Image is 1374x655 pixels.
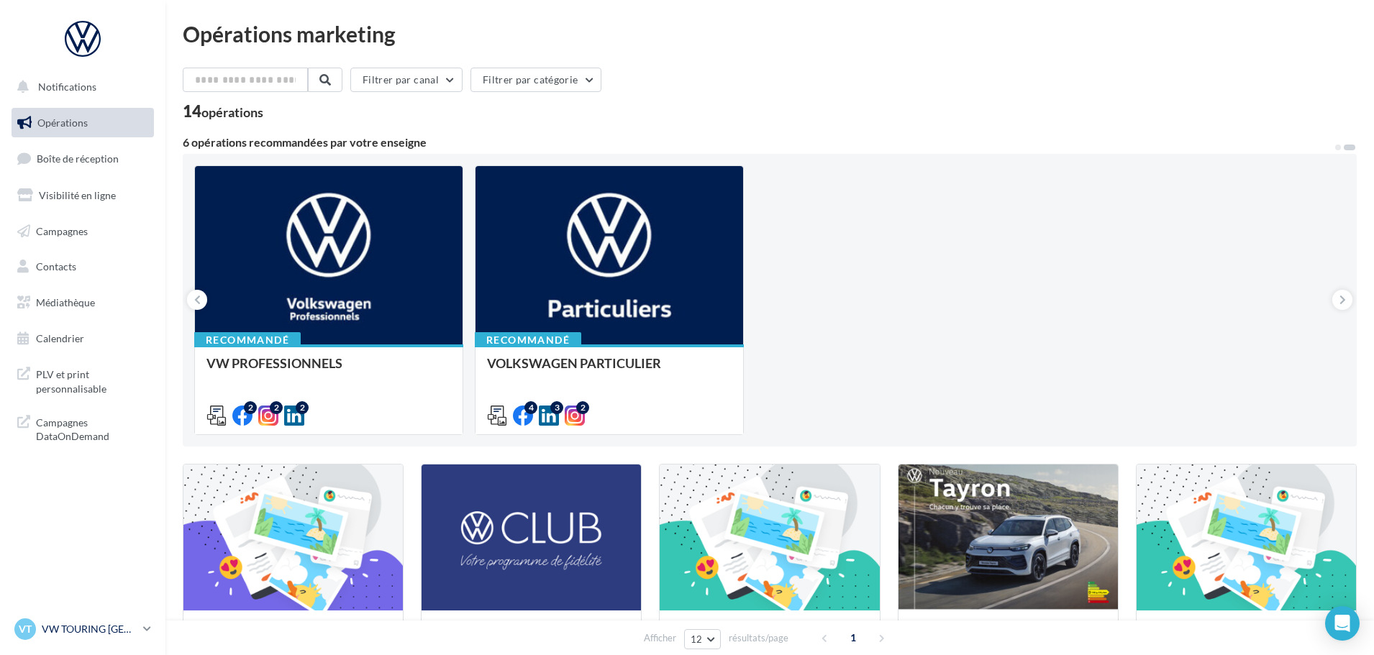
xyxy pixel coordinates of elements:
[350,68,463,92] button: Filtrer par canal
[644,631,676,645] span: Afficher
[36,332,84,344] span: Calendrier
[270,401,283,414] div: 2
[37,152,119,165] span: Boîte de réception
[39,189,116,201] span: Visibilité en ligne
[9,288,157,318] a: Médiathèque
[1325,606,1360,641] div: Open Intercom Messenger
[524,401,537,414] div: 4
[684,629,721,649] button: 12
[691,633,703,645] span: 12
[183,104,263,119] div: 14
[576,401,589,414] div: 2
[36,413,148,444] span: Campagnes DataOnDemand
[9,324,157,354] a: Calendrier
[9,180,157,211] a: Visibilité en ligne
[475,332,581,348] div: Recommandé
[9,72,151,102] button: Notifications
[842,626,865,649] span: 1
[9,108,157,138] a: Opérations
[9,216,157,247] a: Campagnes
[9,252,157,282] a: Contacts
[38,81,96,93] span: Notifications
[729,631,788,645] span: résultats/page
[37,116,88,129] span: Opérations
[42,622,137,636] p: VW TOURING [GEOGRAPHIC_DATA]
[183,137,1334,148] div: 6 opérations recommandées par votre enseigne
[9,407,157,449] a: Campagnes DataOnDemand
[296,401,309,414] div: 2
[9,359,157,401] a: PLV et print personnalisable
[201,106,263,119] div: opérations
[36,365,148,395] span: PLV et print personnalisable
[36,296,95,308] span: Médiathèque
[194,332,301,348] div: Recommandé
[550,401,563,414] div: 3
[487,356,732,385] div: VOLKSWAGEN PARTICULIER
[183,23,1357,45] div: Opérations marketing
[470,68,601,92] button: Filtrer par catégorie
[12,615,154,643] a: VT VW TOURING [GEOGRAPHIC_DATA]
[244,401,257,414] div: 2
[36,260,76,272] span: Contacts
[9,143,157,174] a: Boîte de réception
[206,356,451,385] div: VW PROFESSIONNELS
[19,622,32,636] span: VT
[36,224,88,237] span: Campagnes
